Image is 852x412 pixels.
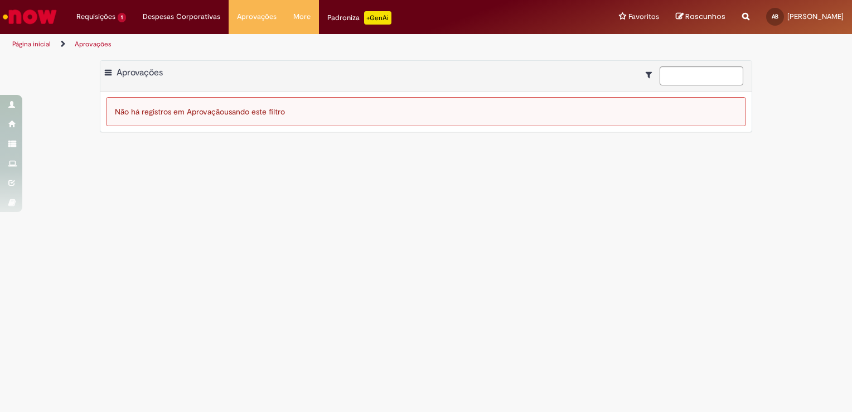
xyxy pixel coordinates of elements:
[143,11,220,22] span: Despesas Corporativas
[224,107,285,117] span: usando este filtro
[364,11,391,25] p: +GenAi
[8,34,560,55] ul: Trilhas de página
[646,71,657,79] i: Mostrar filtros para: Suas Solicitações
[787,12,844,21] span: [PERSON_NAME]
[628,11,659,22] span: Favoritos
[237,11,277,22] span: Aprovações
[75,40,112,49] a: Aprovações
[118,13,126,22] span: 1
[327,11,391,25] div: Padroniza
[12,40,51,49] a: Página inicial
[293,11,311,22] span: More
[76,11,115,22] span: Requisições
[772,13,778,20] span: AB
[685,11,725,22] span: Rascunhos
[676,12,725,22] a: Rascunhos
[1,6,59,28] img: ServiceNow
[106,97,746,126] div: Não há registros em Aprovação
[117,67,163,78] span: Aprovações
